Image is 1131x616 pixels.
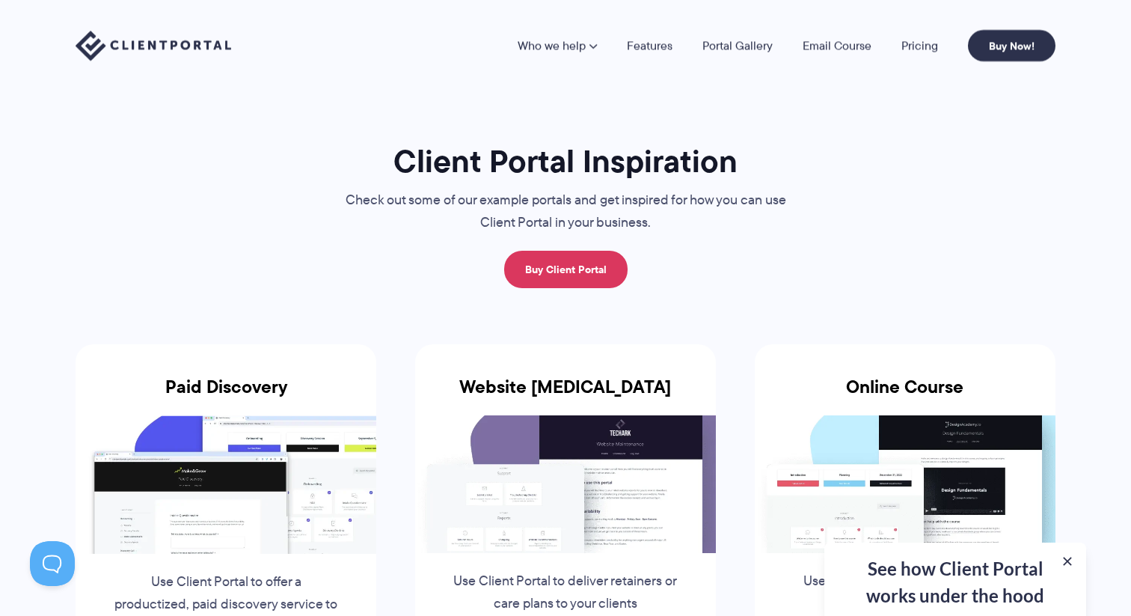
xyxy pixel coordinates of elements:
a: Buy Now! [968,30,1055,61]
a: Email Course [803,40,871,52]
a: Who we help [518,40,597,52]
iframe: Toggle Customer Support [30,541,75,586]
a: Portal Gallery [702,40,773,52]
p: Use Client Portal as a simple online course supplement [791,570,1019,615]
h3: Website [MEDICAL_DATA] [415,376,716,415]
p: Use Client Portal to deliver retainers or care plans to your clients [452,570,679,615]
h1: Client Portal Inspiration [315,141,816,181]
h3: Paid Discovery [76,376,376,415]
a: Buy Client Portal [504,251,628,288]
a: Features [627,40,672,52]
a: Pricing [901,40,938,52]
p: Check out some of our example portals and get inspired for how you can use Client Portal in your ... [315,189,816,234]
h3: Online Course [755,376,1055,415]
